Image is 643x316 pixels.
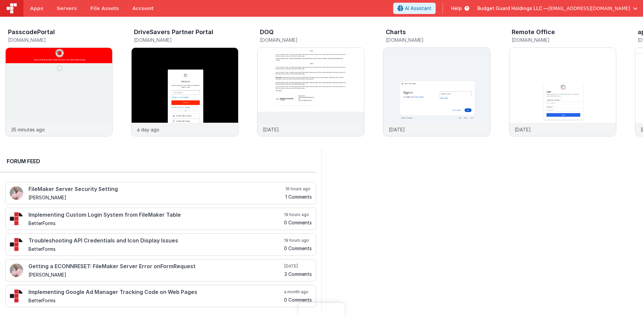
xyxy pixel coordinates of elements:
[90,5,119,12] span: File Assets
[285,186,312,192] h5: 16 hours ago
[285,194,312,199] h5: 1 Comments
[393,3,436,14] button: AI Assistant
[28,264,283,270] h4: Getting a ECONNRESET: FileMaker Server Error onFormRequest
[386,37,490,42] h5: [DOMAIN_NAME]
[515,126,531,133] p: [DATE]
[5,182,316,204] a: FileMaker Server Security Setting [PERSON_NAME] 16 hours ago 1 Comments
[284,212,312,217] h5: 19 hours ago
[134,37,238,42] h5: [DOMAIN_NAME]
[10,212,23,225] img: 295_2.png
[5,208,316,230] a: Implementing Custom Login System from FileMaker Table BetterForms 19 hours ago 0 Comments
[284,246,312,251] h5: 0 Comments
[30,5,43,12] span: Apps
[28,186,284,192] h4: FileMaker Server Security Setting
[28,212,283,218] h4: Implementing Custom Login System from FileMaker Table
[28,221,283,226] h5: BetterForms
[57,5,77,12] span: Servers
[284,289,312,295] h5: a month ago
[284,297,312,302] h5: 0 Comments
[512,29,555,35] h3: Remote Office
[389,126,405,133] p: [DATE]
[5,259,316,282] a: Getting a ECONNRESET: FileMaker Server Error onFormRequest [PERSON_NAME] [DATE] 3 Comments
[28,246,283,251] h5: BetterForms
[134,29,213,35] h3: DriveSavers Partner Portal
[284,238,312,243] h5: 19 hours ago
[263,126,279,133] p: [DATE]
[8,29,55,35] h3: PasscodePortal
[477,5,548,12] span: Budget Guard Holdings LLC —
[260,29,274,35] h3: DOQ
[284,220,312,225] h5: 0 Comments
[10,186,23,200] img: 411_2.png
[477,5,638,12] button: Budget Guard Holdings LLC — [EMAIL_ADDRESS][DOMAIN_NAME]
[7,157,309,165] h2: Forum Feed
[284,264,312,269] h5: [DATE]
[8,37,113,42] h5: [DOMAIN_NAME]
[548,5,630,12] span: [EMAIL_ADDRESS][DOMAIN_NAME]
[28,195,284,200] h5: [PERSON_NAME]
[10,289,23,303] img: 295_2.png
[386,29,406,35] h3: Charts
[28,289,283,295] h4: Implementing Google Ad Manager Tracking Code on Web Pages
[28,272,283,277] h5: [PERSON_NAME]
[28,298,283,303] h5: BetterForms
[260,37,364,42] h5: [DOMAIN_NAME]
[284,272,312,277] h5: 3 Comments
[10,238,23,251] img: 295_2.png
[5,233,316,256] a: Troubleshooting API Credentials and Icon Display Issues BetterForms 19 hours ago 0 Comments
[451,5,462,12] span: Help
[512,37,616,42] h5: [DOMAIN_NAME]
[28,238,283,244] h4: Troubleshooting API Credentials and Icon Display Issues
[137,126,159,133] p: a day ago
[405,5,431,12] span: AI Assistant
[10,264,23,277] img: 411_2.png
[5,285,316,307] a: Implementing Google Ad Manager Tracking Code on Web Pages BetterForms a month ago 0 Comments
